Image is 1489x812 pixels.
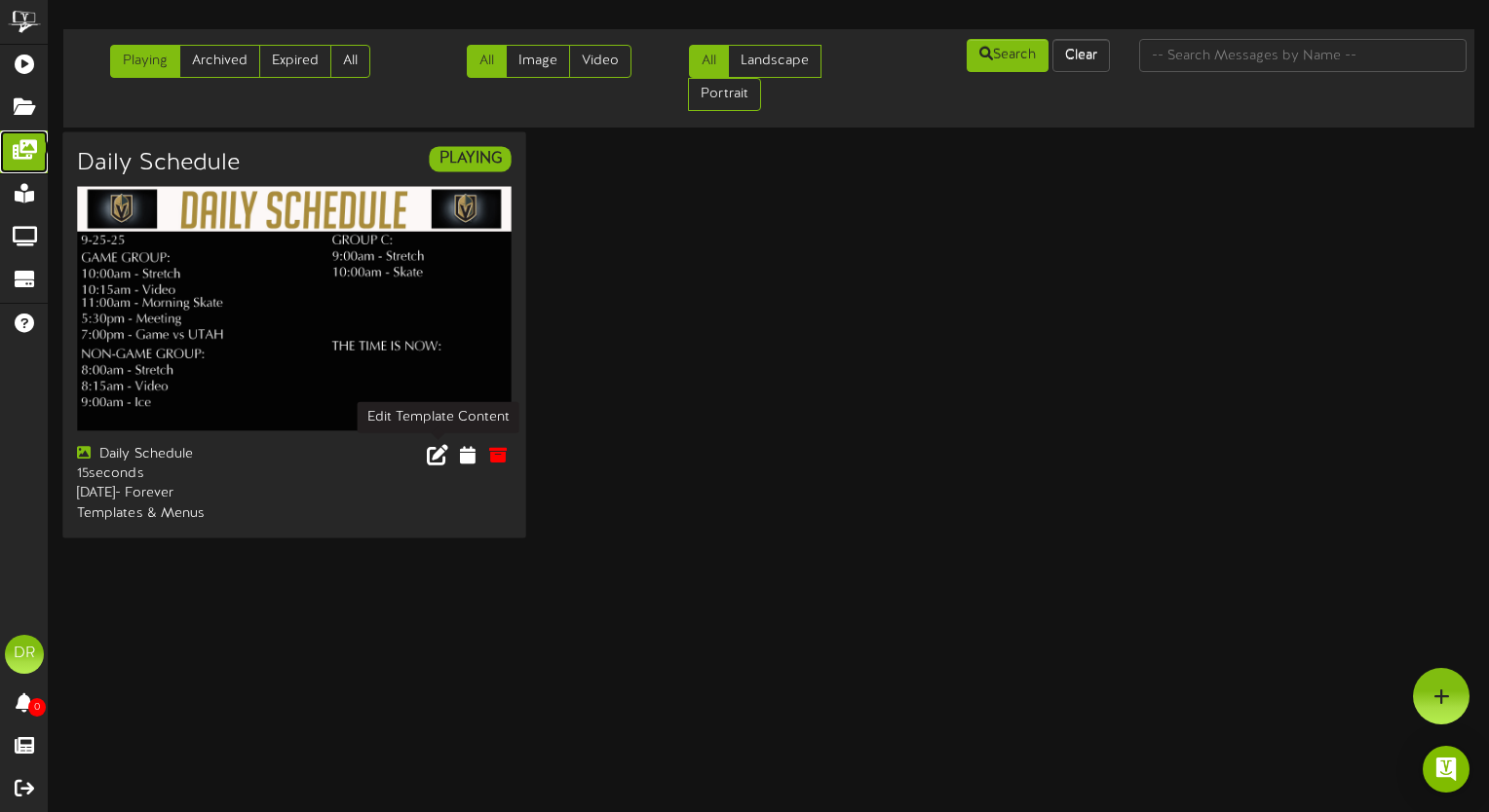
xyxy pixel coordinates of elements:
div: DR [5,635,44,674]
button: Clear [1052,39,1110,72]
div: 15 seconds [77,465,280,485]
div: Templates & Menus [77,504,280,524]
h3: Daily Schedule [77,151,239,176]
a: Landscape [728,45,821,78]
a: All [689,45,729,78]
a: Expired [259,45,331,78]
img: be68a355-dfdc-423f-85d5-8d6f84fd6185.png [77,187,512,431]
a: All [330,45,370,78]
a: Portrait [688,78,761,111]
strong: PLAYING [439,150,502,167]
a: Archived [179,45,260,78]
div: [DATE] - Forever [77,485,280,504]
a: Video [569,45,631,78]
span: 0 [28,698,46,717]
input: -- Search Messages by Name -- [1139,39,1467,72]
a: All [467,45,507,78]
a: Playing [110,45,180,78]
a: Image [506,45,570,78]
div: Open Intercom Messenger [1423,746,1470,793]
button: Search [967,39,1049,72]
div: Daily Schedule [77,446,280,465]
